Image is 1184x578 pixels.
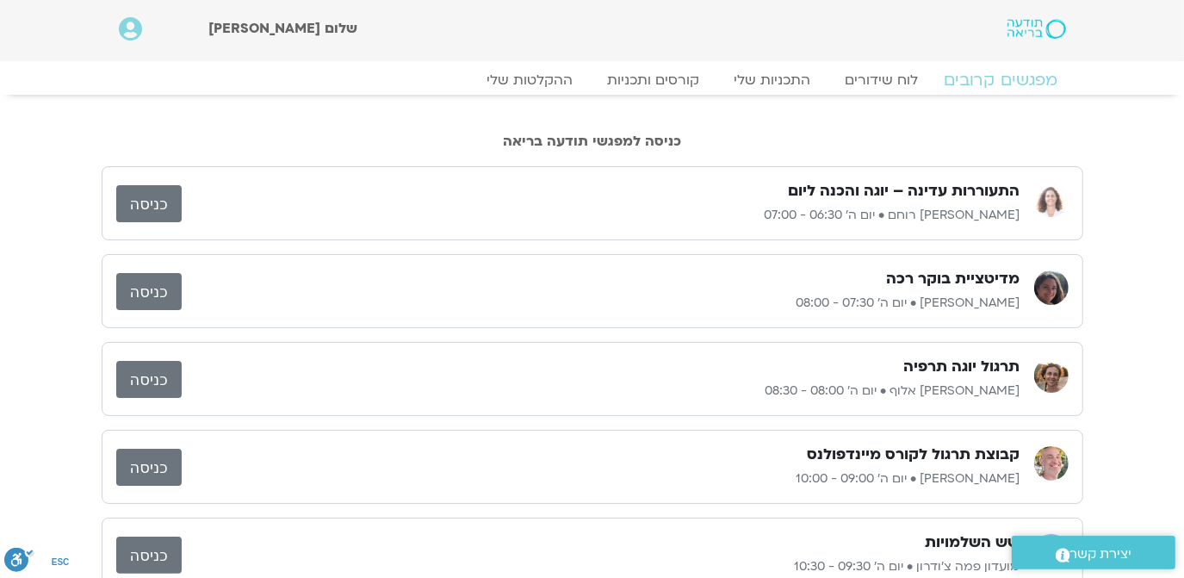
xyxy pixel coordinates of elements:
[119,71,1066,89] nav: Menu
[904,357,1020,377] h3: תרגול יוגה תרפיה
[828,71,936,89] a: לוח שידורים
[116,185,182,222] a: כניסה
[1012,536,1175,569] a: יצירת קשר
[182,293,1020,314] p: [PERSON_NAME] • יום ה׳ 07:30 - 08:00
[717,71,828,89] a: התכניות שלי
[922,70,1078,90] a: מפגשים קרובים
[887,269,1020,289] h3: מדיטציית בוקר רכה
[789,181,1020,202] h3: התעוררות עדינה – יוגה והכנה ליום
[116,361,182,398] a: כניסה
[926,532,1020,553] h3: שש השלמויות
[808,444,1020,465] h3: קבוצת תרגול לקורס מיינדפולנס
[116,537,182,574] a: כניסה
[182,205,1020,226] p: [PERSON_NAME] רוחם • יום ה׳ 06:30 - 07:00
[1070,543,1132,566] span: יצירת קשר
[182,469,1020,489] p: [PERSON_NAME] • יום ה׳ 09:00 - 10:00
[208,19,357,38] span: שלום [PERSON_NAME]
[182,556,1020,577] p: מועדון פמה צ'ודרון • יום ה׳ 09:30 - 10:30
[1034,183,1069,217] img: אורנה סמלסון רוחם
[591,71,717,89] a: קורסים ותכניות
[182,381,1020,401] p: [PERSON_NAME] אלוף • יום ה׳ 08:00 - 08:30
[1034,358,1069,393] img: קרן בן אור אלוף
[1034,446,1069,481] img: רון אלון
[116,449,182,486] a: כניסה
[116,273,182,310] a: כניסה
[1034,270,1069,305] img: קרן גל
[102,134,1083,149] h2: כניסה למפגשי תודעה בריאה
[470,71,591,89] a: ההקלטות שלי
